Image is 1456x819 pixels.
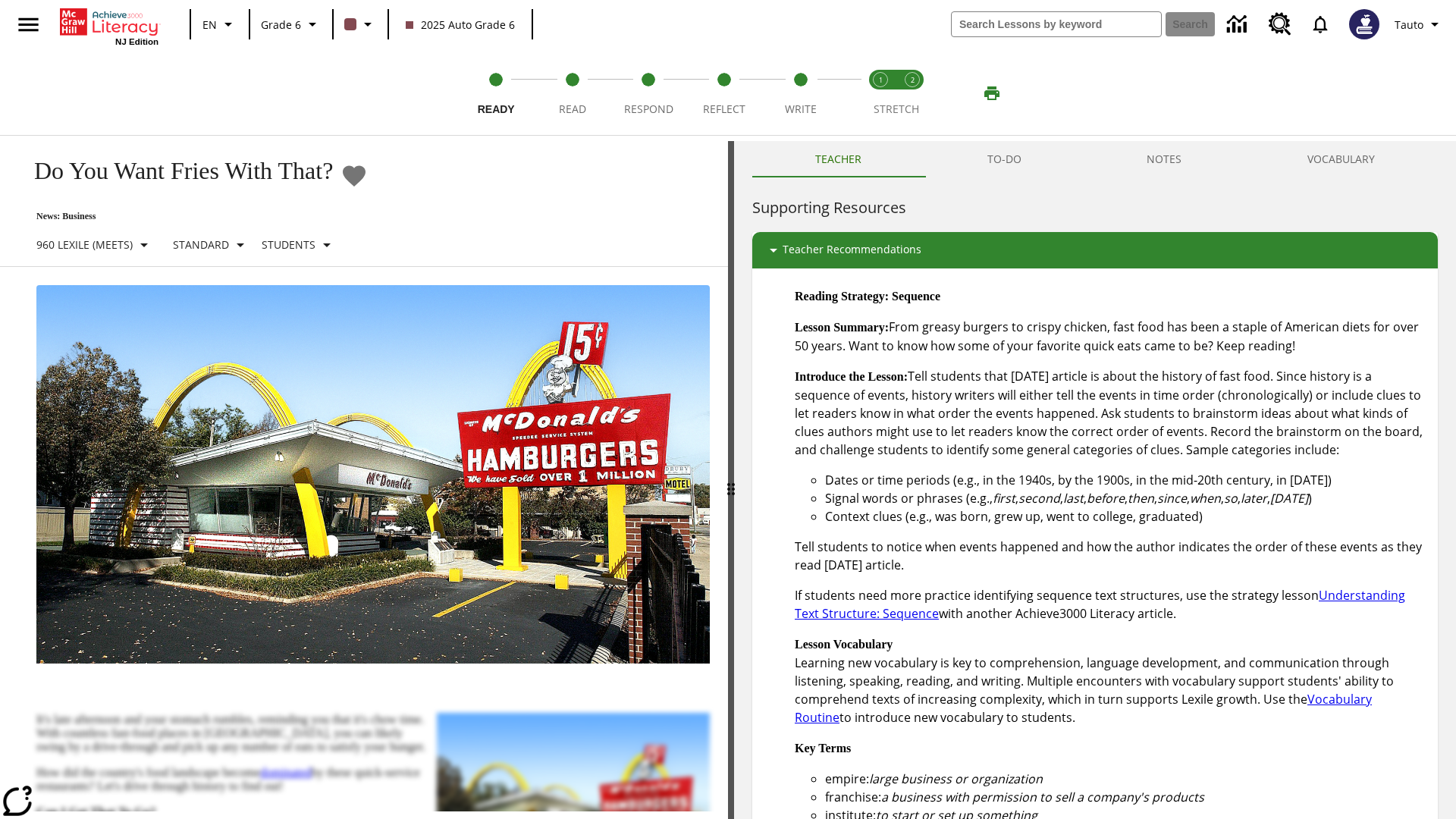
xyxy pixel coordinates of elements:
em: so [1224,490,1238,507]
h6: Supporting Resources [752,196,1438,220]
text: 1 [879,75,883,85]
button: Print [968,80,1016,107]
p: News: Business [18,211,368,222]
button: Class color is dark brown. Change class color [338,11,383,38]
a: Resource Center, Will open in new tab [1260,4,1301,45]
p: Learning new vocabulary is key to comprehension, language development, and communication through ... [795,635,1426,726]
div: Press Enter or Spacebar and then press right and left arrow keys to move the slider [728,141,734,819]
strong: Introduce the Lesson: [795,370,908,383]
span: Write [785,102,817,116]
em: first [993,490,1015,507]
button: Select Student [256,231,342,259]
span: Ready [478,103,515,115]
a: Data Center [1218,4,1260,45]
button: NOTES [1084,141,1245,177]
strong: Lesson Vocabulary [795,638,893,651]
strong: Sequence [892,290,940,303]
li: Dates or time periods (e.g., in the 1940s, by the 1900s, in the mid-20th century, in [DATE]) [825,471,1426,489]
div: Instructional Panel Tabs [752,141,1438,177]
li: Signal words or phrases (e.g., , , , , , , , , , ) [825,489,1426,507]
button: TO-DO [924,141,1084,177]
em: then [1128,490,1154,507]
p: Teacher Recommendations [783,241,921,259]
button: Profile/Settings [1389,11,1450,38]
p: Standard [173,237,229,253]
em: since [1157,490,1187,507]
button: Write step 5 of 5 [757,52,845,135]
div: Home [60,5,158,46]
li: franchise: [825,788,1426,806]
em: second [1018,490,1060,507]
p: From greasy burgers to crispy chicken, fast food has been a staple of American diets for over 50 ... [795,318,1426,355]
button: Open side menu [6,2,51,47]
em: before [1087,490,1125,507]
div: Teacher Recommendations [752,232,1438,268]
button: Read step 2 of 5 [528,52,616,135]
span: Reflect [703,102,745,116]
p: Students [262,237,315,253]
span: Respond [624,102,673,116]
em: last [1063,490,1084,507]
button: Stretch Respond step 2 of 2 [890,52,934,135]
button: Reflect step 4 of 5 [680,52,768,135]
input: search field [952,12,1161,36]
img: One of the first McDonald's stores, with the iconic red sign and golden arches. [36,285,710,664]
button: Ready step 1 of 5 [452,52,540,135]
p: 960 Lexile (Meets) [36,237,133,253]
h1: Do You Want Fries With That? [18,157,333,185]
button: Add to Favorites - Do You Want Fries With That? [340,162,368,189]
em: when [1190,490,1221,507]
p: Tell students to notice when events happened and how the author indicates the order of these even... [795,538,1426,574]
div: activity [734,141,1456,819]
em: [DATE] [1270,490,1308,507]
span: Tauto [1395,17,1423,33]
span: EN [202,17,217,33]
button: Scaffolds, Standard [167,231,256,259]
em: later [1241,490,1267,507]
button: VOCABULARY [1244,141,1438,177]
img: Avatar [1349,9,1379,39]
button: Select Lexile, 960 Lexile (Meets) [30,231,159,259]
button: Select a new avatar [1340,5,1389,44]
em: large business or organization [869,770,1043,787]
span: Grade 6 [261,17,301,33]
li: empire: [825,770,1426,788]
button: Teacher [752,141,924,177]
a: Notifications [1301,5,1340,44]
text: 2 [911,75,915,85]
strong: Lesson Summary: [795,321,889,334]
button: Respond step 3 of 5 [604,52,692,135]
span: NJ Edition [115,37,158,46]
span: STRETCH [874,102,919,116]
p: Tell students that [DATE] article is about the history of fast food. Since history is a sequence ... [795,367,1426,459]
button: Grade: Grade 6, Select a grade [255,11,328,38]
span: Read [559,102,586,116]
em: a business with permission to sell a company's products [881,789,1204,805]
li: Context clues (e.g., was born, grew up, went to college, graduated) [825,507,1426,526]
strong: Key Terms [795,742,851,755]
strong: Reading Strategy: [795,290,889,303]
button: Language: EN, Select a language [196,11,244,38]
button: Stretch Read step 1 of 2 [858,52,902,135]
p: If students need more practice identifying sequence text structures, use the strategy lesson with... [795,586,1426,623]
span: 2025 Auto Grade 6 [406,17,515,33]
